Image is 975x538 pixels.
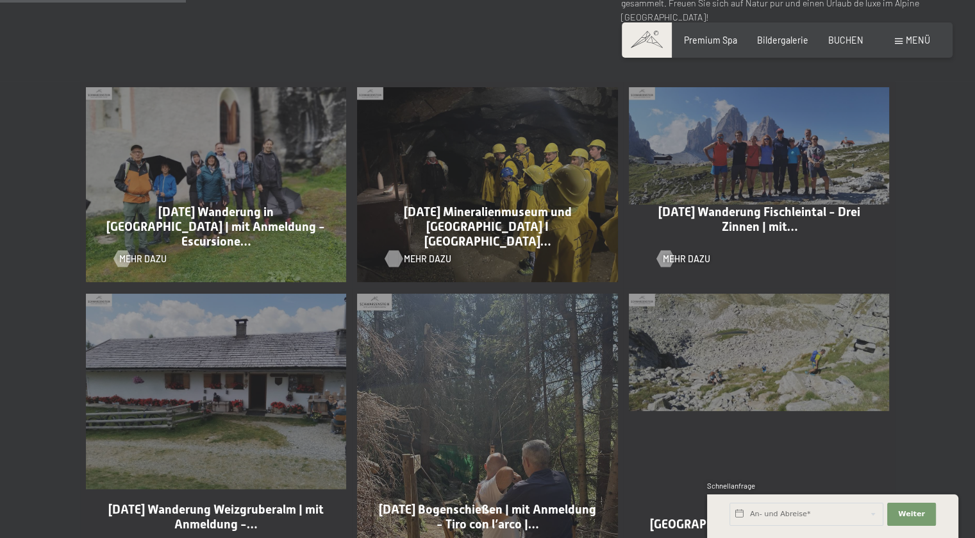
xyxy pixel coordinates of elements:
span: [DATE] Bogenschießen | mit Anmeldung - Tiro con l’arco |… [379,502,596,532]
span: [DATE] Mineralienmuseum und [GEOGRAPHIC_DATA] I [GEOGRAPHIC_DATA]… [404,205,572,249]
a: Bildergalerie [757,35,808,46]
a: Mehr dazu [114,253,167,265]
span: Menü [906,35,930,46]
span: Mehr dazu [119,253,167,265]
a: Premium Spa [684,35,737,46]
a: BUCHEN [828,35,863,46]
span: Mehr dazu [404,253,451,265]
span: Mehr dazu [663,253,710,265]
span: Schnellanfrage [707,482,755,490]
span: [DATE] Wanderung in [GEOGRAPHIC_DATA] | mit Anmeldung - Escursione… [106,205,325,249]
a: Mehr dazu [657,253,710,265]
a: Mehr dazu [385,253,438,265]
span: [DATE] Wanderung Weizgruberalm | mit Anmeldung -… [108,502,324,532]
span: Weiter [898,509,925,519]
span: [DATE] Wanderung Fischleintal - Drei Zinnen | mit… [658,205,860,234]
button: Weiter [887,503,936,526]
